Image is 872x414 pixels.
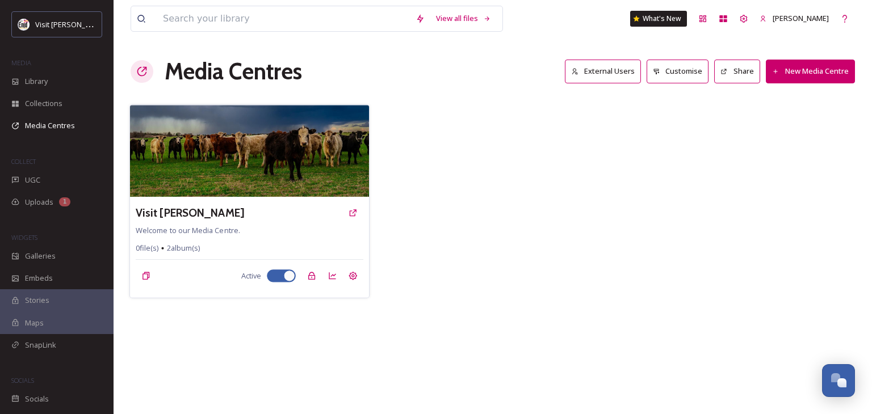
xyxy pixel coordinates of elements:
span: Collections [25,98,62,109]
button: New Media Centre [766,60,855,83]
span: Media Centres [25,120,75,131]
button: Customise [647,60,709,83]
button: External Users [565,60,641,83]
span: MEDIA [11,58,31,67]
span: Socials [25,394,49,404]
span: Uploads [25,197,53,208]
span: Stories [25,295,49,306]
button: Share [714,60,760,83]
span: 2 album(s) [167,243,200,254]
a: External Users [565,60,647,83]
span: SnapLink [25,340,56,350]
a: Visit [PERSON_NAME] [136,205,244,221]
img: patrickwineimages-18120788371352330.jpg [130,105,369,197]
span: UGC [25,175,40,185]
input: Search your library [157,6,410,31]
span: Visit [PERSON_NAME] [35,19,107,29]
span: COLLECT [11,157,36,166]
span: [PERSON_NAME] [773,13,829,23]
div: 1 [59,197,70,206]
span: Galleries [25,251,56,261]
img: visitenid_logo.jpeg [18,19,30,30]
span: Welcome to our Media Centre. [136,225,240,235]
span: Library [25,76,48,87]
a: What's New [630,11,687,27]
span: Embeds [25,273,53,284]
h1: Media Centres [165,54,302,88]
a: View all files [430,7,497,29]
span: Active [241,271,261,281]
button: Open Chat [822,364,855,397]
span: 0 file(s) [136,243,158,254]
span: SOCIALS [11,376,34,385]
a: [PERSON_NAME] [754,7,835,29]
span: Maps [25,318,44,328]
span: WIDGETS [11,233,37,242]
a: Customise [647,60,715,83]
